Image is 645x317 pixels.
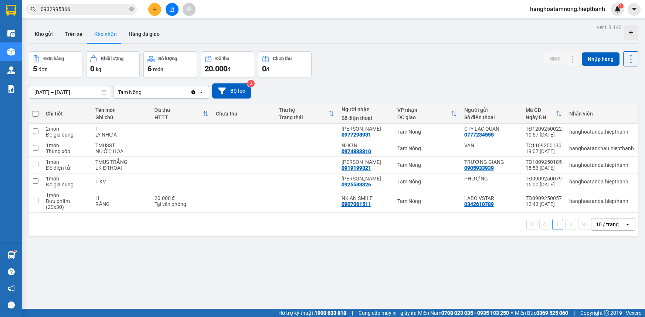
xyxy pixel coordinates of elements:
div: CTY LẠC QUAN [464,126,518,132]
div: Trạng thái [279,114,328,120]
span: 5 [33,64,37,73]
button: Nhập hàng [582,52,619,66]
span: Miền Nam [418,309,509,317]
span: file-add [169,7,174,12]
button: file-add [166,3,179,16]
th: Toggle SortBy [275,104,338,124]
div: NƯỚC HOA [95,148,147,154]
span: 1 [619,3,622,8]
span: 20.000 [205,64,227,73]
div: 0925583326 [342,182,371,187]
span: món [153,66,163,72]
span: đ [227,66,230,72]
div: Người gửi [464,107,518,113]
svg: Clear value [190,89,196,95]
span: question-circle [8,268,15,275]
div: TĐ1209250022 [526,126,562,132]
span: Cung cấp máy in - giấy in: [359,309,416,317]
button: plus [148,3,161,16]
div: Tạo kho hàng mới [624,25,638,40]
div: Tam Nông [397,129,457,135]
div: NHƠN [342,142,390,148]
img: icon-new-feature [614,6,621,13]
sup: 3 [247,80,255,87]
div: 0919199321 [342,165,371,171]
button: Đã thu20.000đ [201,51,254,78]
div: hanghoatanda.hiepthanh [569,198,634,204]
span: caret-down [631,6,638,13]
div: 18:53 [DATE] [526,165,562,171]
div: TC1109250130 [526,142,562,148]
button: caret-down [628,3,641,16]
div: Số điện thoại [464,114,518,120]
div: TRƯỜNG GIANG [464,159,518,165]
div: Tại văn phòng [155,201,208,207]
div: Chưa thu [216,111,271,117]
span: | [352,309,353,317]
div: T KV [95,179,147,185]
strong: 0708 023 035 - 0935 103 250 [441,310,509,316]
div: Đồ gia dụng [46,132,88,138]
span: kg [96,66,101,72]
button: Bộ lọc [212,83,251,99]
span: search [31,7,36,12]
div: TMUS TRẮNG [95,159,147,165]
div: TĐ0909250057 [526,195,562,201]
div: Tam Nông [397,198,457,204]
div: Ghi chú [95,114,147,120]
div: 0977298931 [342,132,371,138]
div: hanghoatanda.hiepthanh [569,179,634,185]
div: LABO VSTAR [464,195,518,201]
div: Tam Nông [397,145,457,151]
div: TĐ0909250079 [526,176,562,182]
div: Người nhận [342,106,390,112]
button: Đơn hàng5đơn [29,51,82,78]
div: Tên món [95,107,147,113]
div: Thùng xốp [46,148,88,154]
button: aim [183,3,196,16]
span: 0 [262,64,266,73]
button: Kho gửi [29,25,59,43]
input: Select a date range. [29,86,110,98]
div: H [95,195,147,201]
div: VP nhận [397,107,451,113]
span: close-circle [129,7,134,11]
div: Mã GD [526,107,556,113]
strong: 0369 525 060 [536,310,568,316]
input: Tìm tên, số ĐT hoặc mã đơn [41,5,128,13]
div: 0342610789 [464,201,494,207]
span: hanghoatamnong.hiepthanh [524,4,611,14]
div: hanghoatanda.hiepthanh [569,162,634,168]
span: | [574,309,575,317]
span: aim [186,7,191,12]
button: SMS [544,52,566,65]
img: warehouse-icon [7,30,15,37]
img: warehouse-icon [7,251,15,259]
span: 0 [90,64,94,73]
div: 15:00 [DATE] [526,182,562,187]
div: hanghoatanchau.hiepthanh [569,145,634,151]
div: LK ĐTHOẠI [95,165,147,171]
button: Số lượng6món [143,51,197,78]
div: Đồ điện tử [46,165,88,171]
th: Toggle SortBy [394,104,461,124]
div: Tam Nông [118,89,142,96]
img: solution-icon [7,85,15,93]
button: Kho nhận [88,25,123,43]
div: 0777234555 [464,132,494,138]
strong: 1900 633 818 [315,310,346,316]
div: 12:43 [DATE] [526,201,562,207]
div: 1 món [46,176,88,182]
span: copyright [604,310,609,316]
div: 2 món [46,126,88,132]
div: Chi tiết [46,111,88,117]
div: 10:57 [DATE] [526,132,562,138]
span: đơn [38,66,48,72]
div: Chưa thu [273,56,292,61]
div: Ngày ĐH [526,114,556,120]
div: Số điện thoại [342,115,390,121]
img: warehouse-icon [7,66,15,74]
span: plus [152,7,157,12]
div: Bưu phẩm (20x30) [46,198,88,210]
div: hanghoatanda.hiepthanh [569,129,634,135]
